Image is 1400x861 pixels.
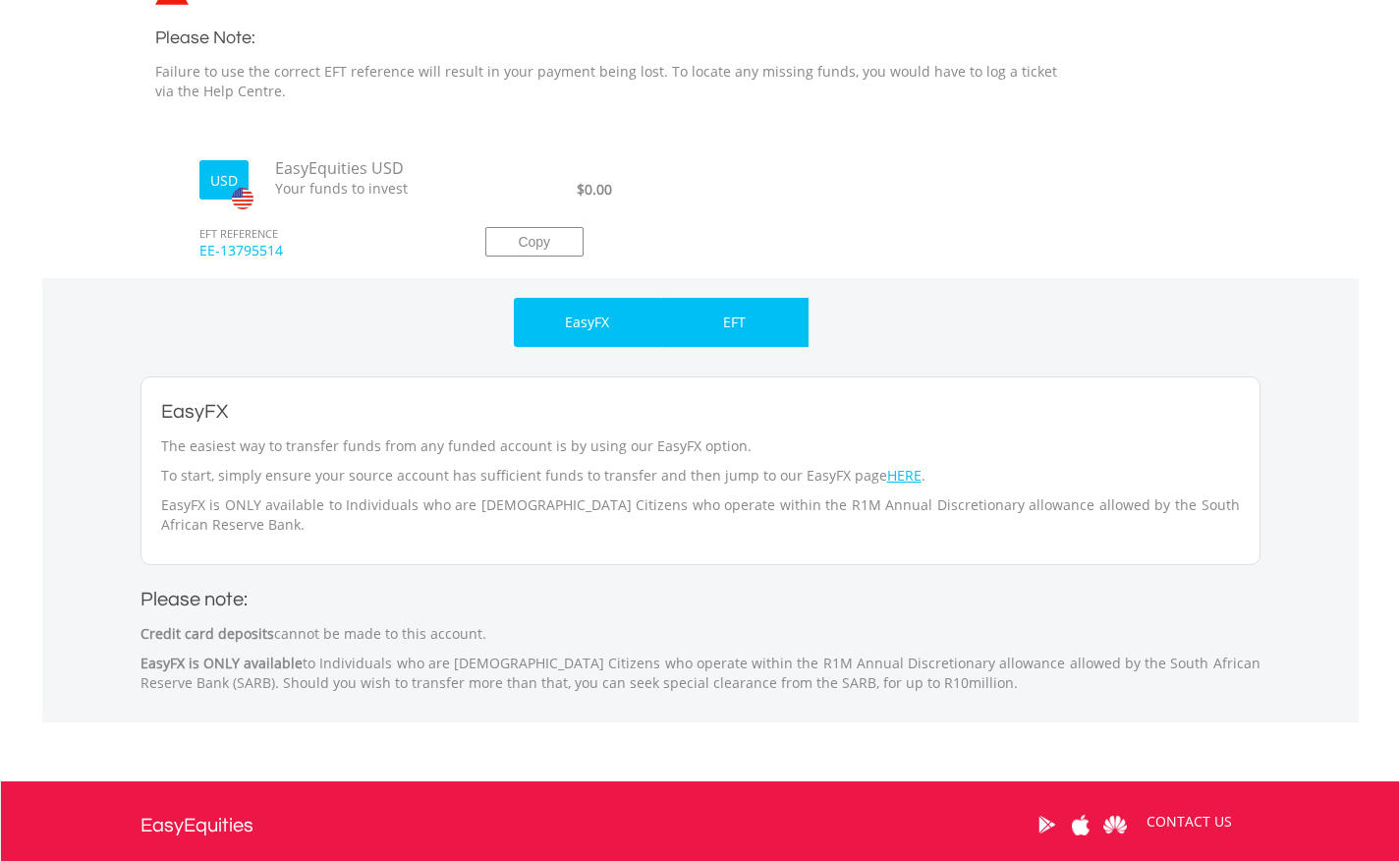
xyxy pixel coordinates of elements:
a: CONTACT US [1133,794,1246,849]
p: To start, simply ensure your source account has sufficient funds to transfer and then jump to our... [161,466,1240,486]
span: $0.00 [577,180,612,199]
p: EasyFX is ONLY available to Individuals who are [DEMOGRAPHIC_DATA] Citizens who operate within th... [161,495,1240,535]
span: EasyEquities USD [260,157,457,180]
a: Apple [1064,794,1098,855]
span: EFT REFERENCE [185,200,456,242]
label: USD [210,171,238,191]
span: Your funds to invest [260,179,457,199]
a: Google Play [1030,794,1064,855]
a: HERE [887,466,922,485]
h3: Please Note: [155,25,1079,52]
p: to Individuals who are [DEMOGRAPHIC_DATA] Citizens who operate within the R1M Annual Discretionar... [140,654,1260,693]
h2: EasyFX [161,397,1240,427]
h2: Please note: [140,585,1260,614]
p: EFT [723,313,746,332]
button: Copy [485,227,584,257]
p: The easiest way to transfer funds from any funded account is by using our EasyFX option. [161,436,1240,456]
p: EasyFX [565,313,609,332]
strong: EasyFX is ONLY available [140,654,304,672]
p: Failure to use the correct EFT reference will result in your payment being lost. To locate any mi... [155,62,1079,101]
strong: Credit card deposits [140,624,274,643]
span: EE-13795514 [185,241,456,278]
a: Huawei [1098,794,1133,855]
p: cannot be made to this account. [140,624,1260,644]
